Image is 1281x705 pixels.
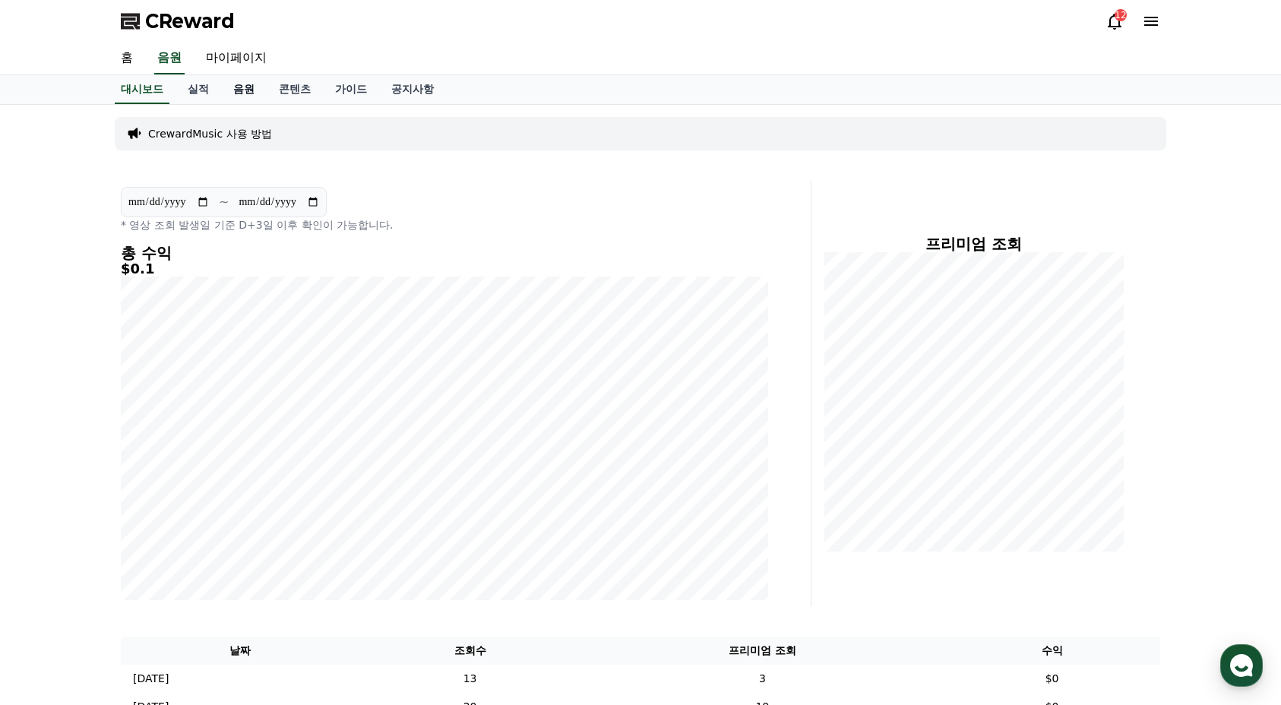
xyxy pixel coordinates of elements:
[221,75,267,104] a: 음원
[359,637,580,665] th: 조회수
[944,665,1160,693] td: $0
[121,245,768,261] h4: 총 수익
[121,9,235,33] a: CReward
[1115,9,1127,21] div: 12
[109,43,145,74] a: 홈
[944,637,1160,665] th: 수익
[1105,12,1124,30] a: 12
[5,482,100,520] a: 홈
[359,665,580,693] td: 13
[824,236,1124,252] h4: 프리미엄 조회
[100,482,196,520] a: 대화
[323,75,379,104] a: 가이드
[115,75,169,104] a: 대시보드
[48,504,57,517] span: 홈
[176,75,221,104] a: 실적
[121,217,768,232] p: * 영상 조회 발생일 기준 D+3일 이후 확인이 가능합니다.
[235,504,253,517] span: 설정
[133,671,169,687] p: [DATE]
[194,43,279,74] a: 마이페이지
[121,261,768,277] h5: $0.1
[121,637,359,665] th: 날짜
[154,43,185,74] a: 음원
[379,75,446,104] a: 공지사항
[581,665,944,693] td: 3
[139,505,157,517] span: 대화
[145,9,235,33] span: CReward
[148,126,272,141] a: CrewardMusic 사용 방법
[267,75,323,104] a: 콘텐츠
[581,637,944,665] th: 프리미엄 조회
[219,193,229,211] p: ~
[196,482,292,520] a: 설정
